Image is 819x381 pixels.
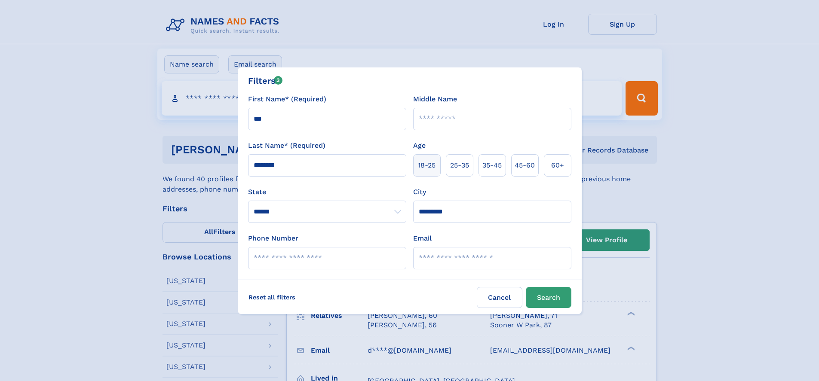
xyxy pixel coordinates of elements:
[243,287,301,308] label: Reset all filters
[248,233,298,244] label: Phone Number
[413,187,426,197] label: City
[450,160,469,171] span: 25‑35
[526,287,571,308] button: Search
[477,287,522,308] label: Cancel
[551,160,564,171] span: 60+
[413,233,432,244] label: Email
[248,94,326,104] label: First Name* (Required)
[418,160,436,171] span: 18‑25
[482,160,502,171] span: 35‑45
[248,187,406,197] label: State
[248,140,325,151] label: Last Name* (Required)
[515,160,535,171] span: 45‑60
[413,94,457,104] label: Middle Name
[413,140,426,151] label: Age
[248,74,283,87] div: Filters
